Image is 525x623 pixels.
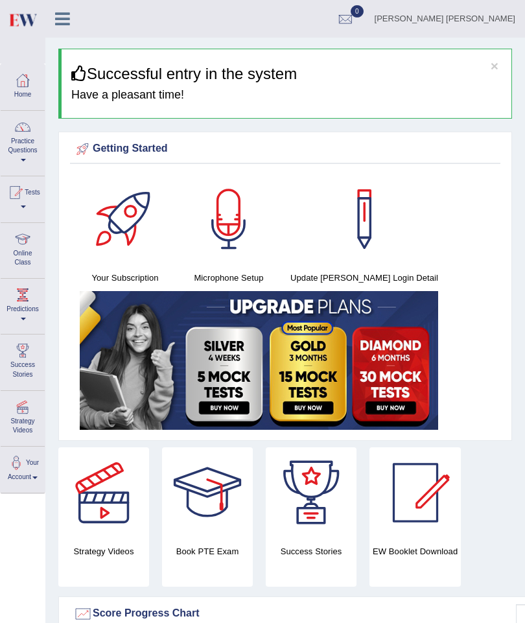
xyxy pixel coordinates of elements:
[80,271,170,285] h4: Your Subscription
[266,545,356,558] h4: Success Stories
[58,545,149,558] h4: Strategy Videos
[71,65,502,82] h3: Successful entry in the system
[71,89,502,102] h4: Have a pleasant time!
[1,176,45,218] a: Tests
[287,271,441,285] h4: Update [PERSON_NAME] Login Detail
[1,111,45,172] a: Practice Questions
[1,223,45,274] a: Online Class
[1,335,45,386] a: Success Stories
[73,139,497,159] div: Getting Started
[351,5,364,18] span: 0
[369,545,461,558] h4: EW Booklet Download
[1,279,45,330] a: Predictions
[162,545,253,558] h4: Book PTE Exam
[1,447,45,489] a: Your Account
[183,271,274,285] h4: Microphone Setup
[491,59,498,73] button: ×
[1,64,45,106] a: Home
[1,391,45,442] a: Strategy Videos
[80,291,438,430] img: small5.jpg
